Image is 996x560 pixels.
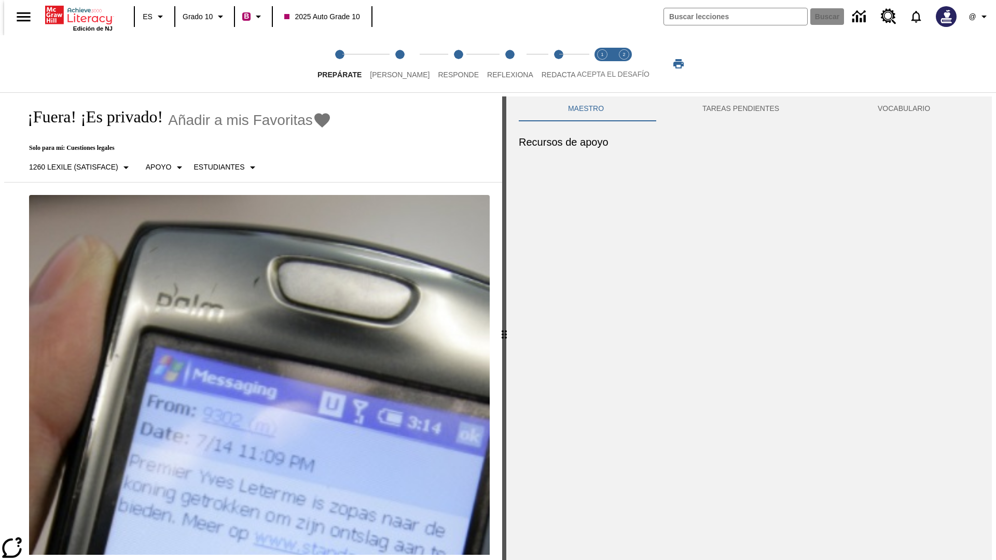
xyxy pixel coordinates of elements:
[846,3,875,31] a: Centro de información
[45,4,113,32] div: Portada
[138,7,171,26] button: Lenguaje: ES, Selecciona un idioma
[930,3,963,30] button: Escoja un nuevo avatar
[936,6,957,27] img: Avatar
[828,96,979,121] button: VOCABULARIO
[317,71,362,79] span: Prepárate
[519,134,979,150] h6: Recursos de apoyo
[609,35,639,92] button: Acepta el desafío contesta step 2 of 2
[190,158,263,177] button: Seleccionar estudiante
[438,71,479,79] span: Responde
[587,35,617,92] button: Acepta el desafío lee step 1 of 2
[969,11,976,22] span: @
[146,162,172,173] p: Apoyo
[244,10,249,23] span: B
[29,162,118,173] p: 1260 Lexile (Satisface)
[502,96,506,560] div: Pulsa la tecla de intro o la barra espaciadora y luego presiona las flechas de derecha e izquierd...
[143,11,153,22] span: ES
[542,71,576,79] span: Redacta
[479,35,542,92] button: Reflexiona step 4 of 5
[362,35,438,92] button: Lee step 2 of 5
[519,96,979,121] div: Instructional Panel Tabs
[506,96,992,560] div: activity
[142,158,190,177] button: Tipo de apoyo, Apoyo
[168,111,331,129] button: Añadir a mis Favoritas - ¡Fuera! ¡Es privado!
[25,158,136,177] button: Seleccione Lexile, 1260 Lexile (Satisface)
[168,112,313,129] span: Añadir a mis Favoritas
[963,7,996,26] button: Perfil/Configuración
[487,71,533,79] span: Reflexiona
[577,70,649,78] span: ACEPTA EL DESAFÍO
[194,162,245,173] p: Estudiantes
[238,7,269,26] button: Boost El color de la clase es rojo violeta. Cambiar el color de la clase.
[622,52,625,57] text: 2
[370,71,430,79] span: [PERSON_NAME]
[533,35,584,92] button: Redacta step 5 of 5
[664,8,807,25] input: Buscar campo
[662,54,695,73] button: Imprimir
[601,52,603,57] text: 1
[73,25,113,32] span: Edición de NJ
[653,96,828,121] button: TAREAS PENDIENTES
[903,3,930,30] a: Notificaciones
[309,35,370,92] button: Prepárate step 1 of 5
[8,2,39,32] button: Abrir el menú lateral
[519,96,653,121] button: Maestro
[183,11,213,22] span: Grado 10
[178,7,231,26] button: Grado: Grado 10, Elige un grado
[17,107,163,127] h1: ¡Fuera! ¡Es privado!
[430,35,487,92] button: Responde step 3 of 5
[284,11,359,22] span: 2025 Auto Grade 10
[4,96,502,555] div: reading
[17,144,331,152] p: Solo para mí: Cuestiones legales
[875,3,903,31] a: Centro de recursos, Se abrirá en una pestaña nueva.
